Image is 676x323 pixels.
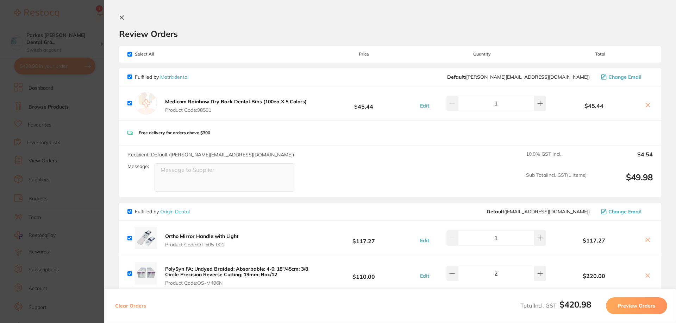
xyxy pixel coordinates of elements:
span: Recipient: Default ( [PERSON_NAME][EMAIL_ADDRESS][DOMAIN_NAME] ) [127,151,294,158]
b: Medicom Rainbow Dry Back Dental Bibs (100ea X 5 Colors) [165,98,307,105]
span: Select All [127,52,198,57]
button: Clear Orders [113,297,148,314]
p: Free delivery for orders above $300 [139,130,210,135]
b: $117.27 [548,237,640,244]
span: Quantity [417,52,548,57]
button: Edit [418,237,431,244]
span: Price [311,52,416,57]
button: Edit [418,103,431,109]
button: Change Email [599,74,653,80]
button: Ortho Mirror Handle with Light Product Code:OT-505-001 [163,233,240,248]
b: Default [487,208,504,215]
span: Product Code: 98581 [165,107,307,113]
button: PolySyn FA; Undyed Braided; Absorbable; 4-0; 18″/45cm; 3/8 Circle Precision Reverse Cutting; 19mm... [163,266,311,286]
img: a21rOHQ1ZQ [135,262,157,285]
span: Total [548,52,653,57]
a: Matrixdental [160,74,188,80]
button: Medicom Rainbow Dry Back Dental Bibs (100ea X 5 Colors) Product Code:98581 [163,98,309,113]
output: $4.54 [592,151,653,167]
output: $49.98 [592,172,653,192]
b: Ortho Mirror Handle with Light [165,233,238,239]
b: $45.44 [548,103,640,109]
span: info@origindental.com.au [487,209,590,214]
a: Origin Dental [160,208,190,215]
span: Change Email [608,209,641,214]
img: eHhzYXA0bA [135,227,157,249]
img: empty.jpg [135,92,157,115]
b: $110.00 [311,267,416,280]
b: PolySyn FA; Undyed Braided; Absorbable; 4-0; 18″/45cm; 3/8 Circle Precision Reverse Cutting; 19mm... [165,266,308,278]
b: $420.98 [559,299,591,310]
span: Total Incl. GST [520,302,591,309]
b: $220.00 [548,273,640,279]
button: Edit [418,273,431,279]
b: $117.27 [311,232,416,245]
span: Product Code: OS-M496N [165,280,309,286]
span: peter@matrixdental.com.au [447,74,590,80]
button: Change Email [599,208,653,215]
button: Preview Orders [606,297,667,314]
p: Fulfilled by [135,209,190,214]
span: Sub Total Incl. GST ( 1 Items) [526,172,587,192]
p: Fulfilled by [135,74,188,80]
span: Product Code: OT-505-001 [165,242,238,247]
label: Message: [127,163,149,169]
h2: Review Orders [119,28,661,39]
b: $45.44 [311,97,416,110]
span: Change Email [608,74,641,80]
b: Default [447,74,465,80]
span: 10.0 % GST Incl. [526,151,587,167]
